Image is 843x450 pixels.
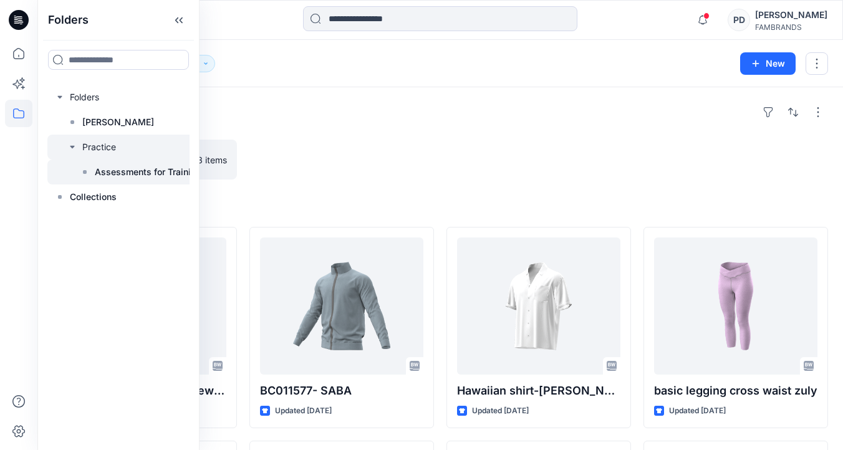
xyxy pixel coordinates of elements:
a: BC011577- SABA [260,237,423,375]
div: [PERSON_NAME] [755,7,827,22]
p: [PERSON_NAME] [82,115,154,130]
p: basic legging cross waist zuly [654,382,817,400]
div: PD [728,9,750,31]
p: Updated [DATE] [472,405,529,418]
p: Assessments for Training [95,165,201,180]
button: New [740,52,796,75]
p: Updated [DATE] [275,405,332,418]
p: BC011577- SABA [260,382,423,400]
a: Hawaiian shirt-DELANEY [457,237,620,375]
p: Hawaiian shirt-[PERSON_NAME] [457,382,620,400]
a: basic legging cross waist zuly [654,237,817,375]
p: Collections [70,189,117,204]
p: Updated [DATE] [669,405,726,418]
div: FAMBRANDS [755,22,827,32]
h4: Styles [52,199,828,214]
p: 3 items [197,153,227,166]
